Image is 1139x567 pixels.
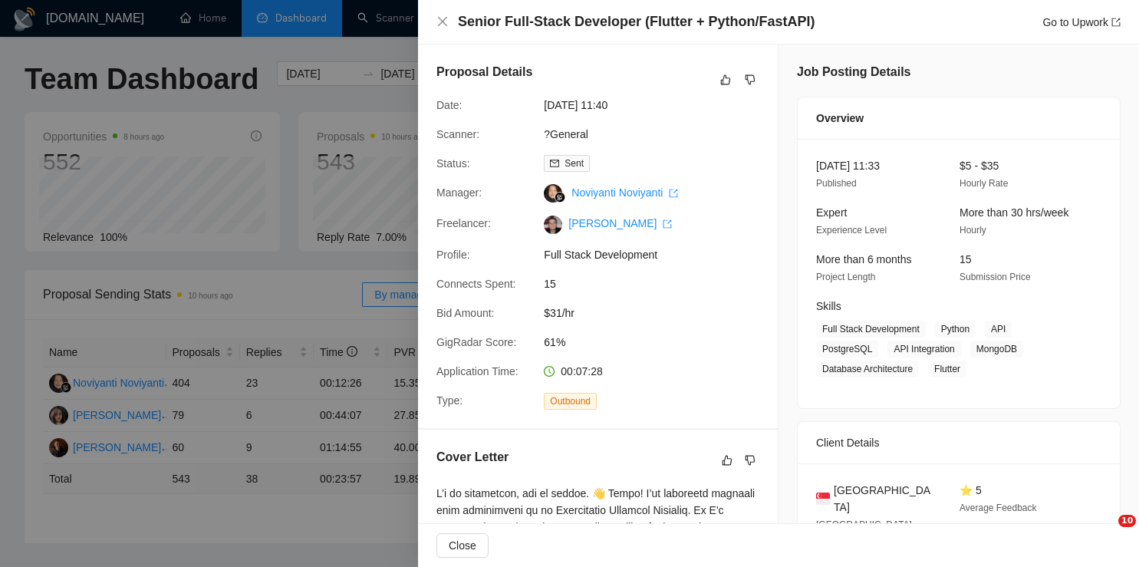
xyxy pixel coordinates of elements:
span: Published [816,178,857,189]
span: 10 [1118,515,1136,527]
span: Outbound [544,393,597,410]
span: $5 - $35 [960,160,999,172]
span: Freelancer: [436,217,491,229]
span: export [669,189,678,198]
img: c1bYBLFISfW-KFu5YnXsqDxdnhJyhFG7WZWQjmw4vq0-YF4TwjoJdqRJKIWeWIjxa9 [544,216,562,234]
span: [DATE] 11:33 [816,160,880,172]
span: like [722,454,732,466]
span: Overview [816,110,864,127]
span: Database Architecture [816,361,919,377]
span: Average Feedback [960,503,1037,513]
span: Scanner: [436,128,479,140]
span: Manager: [436,186,482,199]
span: Project Length [816,272,875,282]
button: Close [436,533,489,558]
span: Application Time: [436,365,518,377]
span: Date: [436,99,462,111]
div: Client Details [816,422,1101,463]
span: Profile: [436,249,470,261]
span: [GEOGRAPHIC_DATA] 11:35 AM [816,519,912,548]
span: More than 30 hrs/week [960,206,1068,219]
span: [GEOGRAPHIC_DATA] [834,482,935,516]
button: Close [436,15,449,28]
span: Full Stack Development [544,246,774,263]
span: Full Stack Development [816,321,926,338]
span: export [1111,18,1121,27]
span: Experience Level [816,225,887,236]
iframe: Intercom live chat [1087,515,1124,552]
span: ⭐ 5 [960,484,982,496]
button: like [716,71,735,89]
span: $31/hr [544,305,774,321]
span: mail [550,159,559,168]
button: dislike [741,451,759,470]
button: like [718,451,736,470]
a: Go to Upworkexport [1042,16,1121,28]
span: Connects Spent: [436,278,516,290]
span: Sent [565,158,584,169]
span: Flutter [928,361,966,377]
span: close [436,15,449,28]
span: dislike [745,454,755,466]
span: MongoDB [970,341,1023,358]
img: 🇸🇬 [816,490,830,507]
span: API [985,321,1012,338]
img: gigradar-bm.png [555,192,565,203]
a: [PERSON_NAME] export [568,217,672,229]
span: [DATE] 11:40 [544,97,774,114]
span: 15 [960,253,972,265]
span: Submission Price [960,272,1031,282]
h5: Cover Letter [436,448,509,466]
span: API Integration [887,341,960,358]
button: dislike [741,71,759,89]
span: export [663,219,672,229]
span: Type: [436,394,463,407]
a: Noviyanti Noviyanti export [571,186,678,199]
h4: Senior Full-Stack Developer (Flutter + Python/FastAPI) [458,12,815,31]
span: Bid Amount: [436,307,495,319]
a: ?General [544,128,588,140]
span: Close [449,537,476,554]
span: dislike [745,74,755,86]
span: 00:07:28 [561,365,603,377]
h5: Proposal Details [436,63,532,81]
span: GigRadar Score: [436,336,516,348]
span: 61% [544,334,774,351]
span: Expert [816,206,847,219]
span: PostgreSQL [816,341,878,358]
span: Hourly Rate [960,178,1008,189]
span: like [720,74,731,86]
span: Python [935,321,976,338]
span: Status: [436,157,470,170]
span: Hourly [960,225,986,236]
h5: Job Posting Details [797,63,910,81]
span: clock-circle [544,366,555,377]
span: More than 6 months [816,253,912,265]
span: 15 [544,275,774,292]
span: Skills [816,300,841,312]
